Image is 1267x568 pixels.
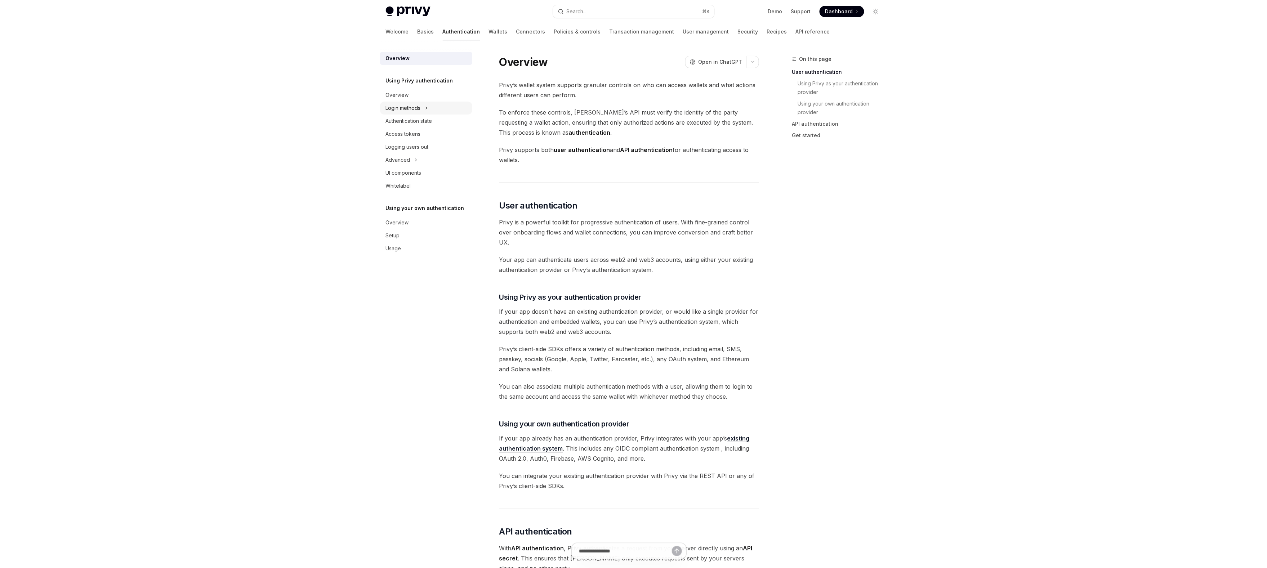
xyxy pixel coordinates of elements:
[792,66,887,78] a: User authentication
[499,526,572,537] span: API authentication
[499,145,759,165] span: Privy supports both and for authenticating access to wallets.
[489,23,508,40] a: Wallets
[792,118,887,130] a: API authentication
[796,23,830,40] a: API reference
[386,182,411,190] div: Whitelabel
[579,543,672,559] input: Ask a question...
[768,8,782,15] a: Demo
[672,546,682,556] button: Send message
[386,244,401,253] div: Usage
[792,78,887,98] a: Using Privy as your authentication provider
[610,23,674,40] a: Transaction management
[380,242,472,255] a: Usage
[702,9,710,14] span: ⌘ K
[499,255,759,275] span: Your app can authenticate users across web2 and web3 accounts, using either your existing authent...
[380,166,472,179] a: UI components
[567,7,587,16] div: Search...
[499,80,759,100] span: Privy’s wallet system supports granular controls on who can access wallets and what actions diffe...
[386,91,409,99] div: Overview
[554,146,610,153] strong: user authentication
[386,117,432,125] div: Authentication state
[380,52,472,65] a: Overview
[499,307,759,337] span: If your app doesn’t have an existing authentication provider, or would like a single provider for...
[380,115,472,128] a: Authentication state
[620,146,673,153] strong: API authentication
[418,23,434,40] a: Basics
[386,76,453,85] h5: Using Privy authentication
[791,8,811,15] a: Support
[499,107,759,138] span: To enforce these controls, [PERSON_NAME]’s API must verify the identity of the party requesting a...
[799,55,832,63] span: On this page
[386,130,421,138] div: Access tokens
[380,89,472,102] a: Overview
[499,471,759,491] span: You can integrate your existing authentication provider with Privy via the REST API or any of Pri...
[380,153,472,166] button: Advanced
[386,156,410,164] div: Advanced
[380,179,472,192] a: Whitelabel
[499,292,642,302] span: Using Privy as your authentication provider
[386,204,464,213] h5: Using your own authentication
[380,216,472,229] a: Overview
[569,129,611,136] strong: authentication
[685,56,747,68] button: Open in ChatGPT
[553,5,714,18] button: Search...⌘K
[499,217,759,247] span: Privy is a powerful toolkit for progressive authentication of users. With fine-grained control ov...
[792,98,887,118] a: Using your own authentication provider
[386,104,421,112] div: Login methods
[825,8,853,15] span: Dashboard
[738,23,758,40] a: Security
[554,23,601,40] a: Policies & controls
[386,169,421,177] div: UI components
[499,55,548,68] h1: Overview
[386,143,429,151] div: Logging users out
[380,102,472,115] button: Login methods
[386,54,410,63] div: Overview
[380,128,472,140] a: Access tokens
[443,23,480,40] a: Authentication
[499,200,577,211] span: User authentication
[380,229,472,242] a: Setup
[820,6,864,17] a: Dashboard
[499,419,629,429] span: Using your own authentication provider
[499,344,759,374] span: Privy’s client-side SDKs offers a variety of authentication methods, including email, SMS, passke...
[516,23,545,40] a: Connectors
[386,23,409,40] a: Welcome
[870,6,882,17] button: Toggle dark mode
[699,58,742,66] span: Open in ChatGPT
[499,433,759,464] span: If your app already has an authentication provider, Privy integrates with your app’s . This inclu...
[767,23,787,40] a: Recipes
[792,130,887,141] a: Get started
[380,140,472,153] a: Logging users out
[683,23,729,40] a: User management
[386,218,409,227] div: Overview
[386,6,430,17] img: light logo
[386,231,400,240] div: Setup
[499,381,759,402] span: You can also associate multiple authentication methods with a user, allowing them to login to the...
